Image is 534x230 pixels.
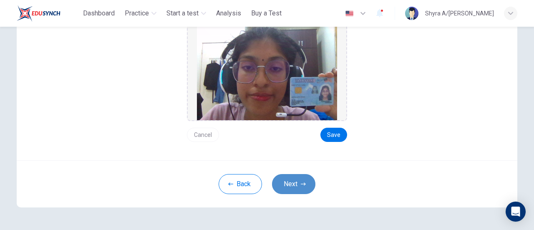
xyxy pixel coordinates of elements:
span: Buy a Test [251,8,282,18]
span: Practice [125,8,149,18]
button: Next [272,174,315,194]
button: Cancel [187,128,219,142]
button: Back [219,174,262,194]
button: Analysis [213,6,244,21]
div: Open Intercom Messenger [506,202,526,222]
button: Practice [121,6,160,21]
button: Buy a Test [248,6,285,21]
img: preview screemshot [197,12,337,120]
button: Save [320,128,347,142]
div: Shyra A/[PERSON_NAME] [425,8,494,18]
a: ELTC logo [17,5,80,22]
img: Profile picture [405,7,418,20]
span: Analysis [216,8,241,18]
span: Dashboard [83,8,115,18]
button: Start a test [163,6,209,21]
span: Start a test [166,8,199,18]
img: ELTC logo [17,5,60,22]
img: en [344,10,355,17]
button: Dashboard [80,6,118,21]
